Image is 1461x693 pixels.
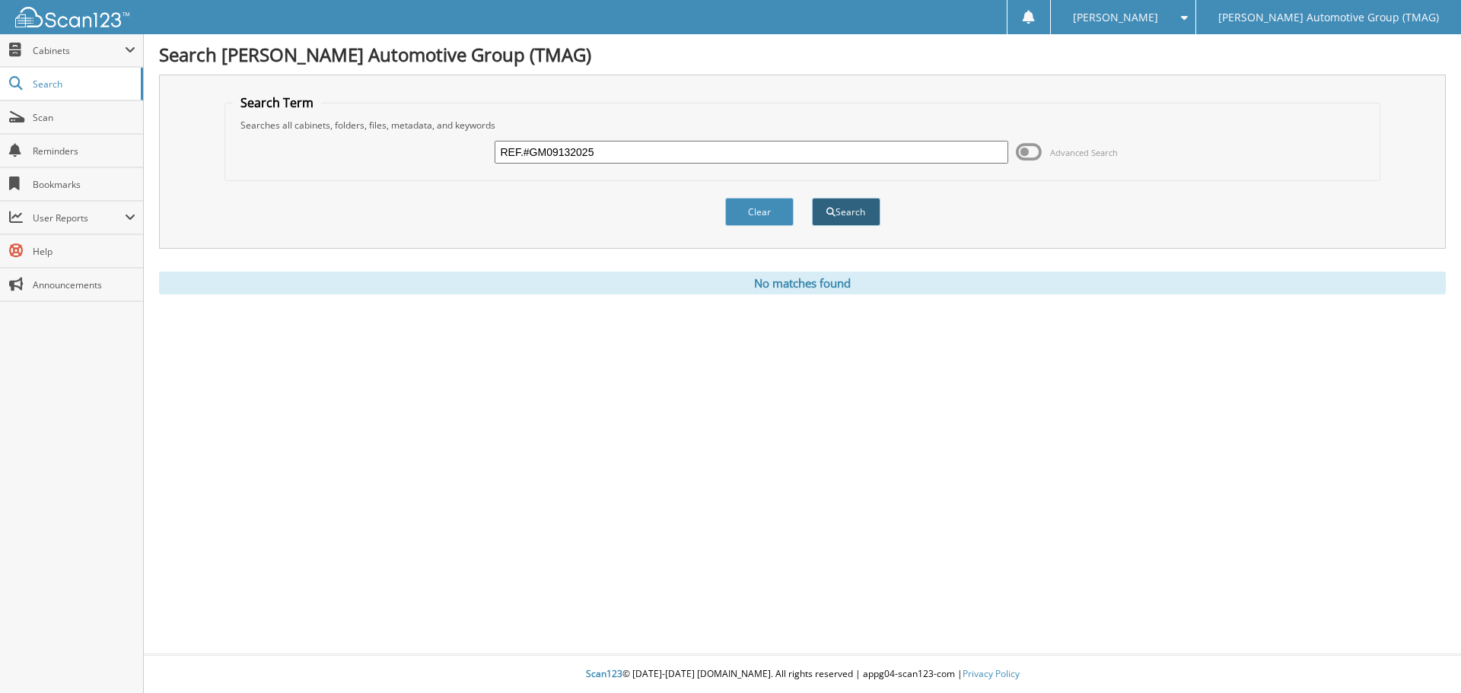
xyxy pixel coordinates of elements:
[33,211,125,224] span: User Reports
[33,278,135,291] span: Announcements
[33,78,133,91] span: Search
[1050,147,1118,158] span: Advanced Search
[963,667,1020,680] a: Privacy Policy
[233,94,321,111] legend: Search Term
[812,198,880,226] button: Search
[33,145,135,157] span: Reminders
[33,245,135,258] span: Help
[725,198,794,226] button: Clear
[233,119,1373,132] div: Searches all cabinets, folders, files, metadata, and keywords
[33,178,135,191] span: Bookmarks
[1385,620,1461,693] iframe: Chat Widget
[159,42,1446,67] h1: Search [PERSON_NAME] Automotive Group (TMAG)
[33,44,125,57] span: Cabinets
[1218,13,1439,22] span: [PERSON_NAME] Automotive Group (TMAG)
[15,7,129,27] img: scan123-logo-white.svg
[144,656,1461,693] div: © [DATE]-[DATE] [DOMAIN_NAME]. All rights reserved | appg04-scan123-com |
[33,111,135,124] span: Scan
[586,667,622,680] span: Scan123
[1073,13,1158,22] span: [PERSON_NAME]
[159,272,1446,294] div: No matches found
